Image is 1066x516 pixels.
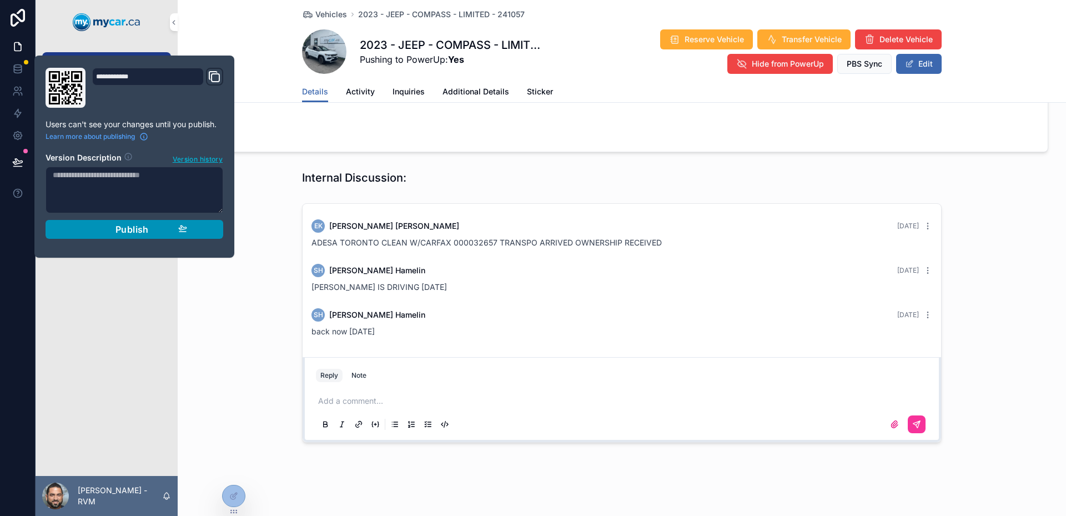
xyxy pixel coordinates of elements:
[393,82,425,104] a: Inquiries
[358,9,525,20] a: 2023 - JEEP - COMPASS - LIMITED - 241057
[302,86,328,97] span: Details
[314,266,323,275] span: SH
[660,29,753,49] button: Reserve Vehicle
[527,82,553,104] a: Sticker
[302,82,328,103] a: Details
[329,265,425,276] span: [PERSON_NAME] Hamelin
[302,170,406,186] h1: Internal Discussion:
[42,52,171,72] a: Vehicles318
[311,327,375,336] span: back now [DATE]
[527,86,553,97] span: Sticker
[443,82,509,104] a: Additional Details
[311,282,447,292] span: [PERSON_NAME] IS DRIVING [DATE]
[879,34,933,45] span: Delete Vehicle
[752,58,824,69] span: Hide from PowerUp
[757,29,851,49] button: Transfer Vehicle
[314,222,323,231] span: EK
[448,54,464,65] strong: Yes
[346,86,375,97] span: Activity
[727,54,833,74] button: Hide from PowerUp
[316,369,343,382] button: Reply
[685,34,744,45] span: Reserve Vehicle
[46,152,122,164] h2: Version Description
[847,58,882,69] span: PBS Sync
[46,132,135,141] span: Learn more about publishing
[347,369,371,382] button: Note
[346,82,375,104] a: Activity
[329,221,459,232] span: [PERSON_NAME] [PERSON_NAME]
[393,86,425,97] span: Inquiries
[314,310,323,319] span: SH
[855,29,942,49] button: Delete Vehicle
[329,309,425,320] span: [PERSON_NAME] Hamelin
[46,132,148,141] a: Learn more about publishing
[360,37,542,53] h1: 2023 - JEEP - COMPASS - LIMITED - 241057
[897,310,919,319] span: [DATE]
[837,54,892,74] button: PBS Sync
[360,53,542,66] span: Pushing to PowerUp:
[46,119,223,130] p: Users can't see your changes until you publish.
[172,152,223,164] button: Version history
[302,9,347,20] a: Vehicles
[897,266,919,274] span: [DATE]
[782,34,842,45] span: Transfer Vehicle
[315,9,347,20] span: Vehicles
[311,238,662,247] span: ADESA TORONTO CLEAN W/CARFAX 000032657 TRANSPO ARRIVED OWNERSHIP RECEIVED
[173,153,223,164] span: Version history
[115,224,149,235] span: Publish
[92,68,223,108] div: Domain and Custom Link
[351,371,366,380] div: Note
[36,44,178,242] div: scrollable content
[78,485,162,507] p: [PERSON_NAME] - RVM
[46,220,223,239] button: Publish
[897,222,919,230] span: [DATE]
[73,13,140,31] img: App logo
[443,86,509,97] span: Additional Details
[896,54,942,74] button: Edit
